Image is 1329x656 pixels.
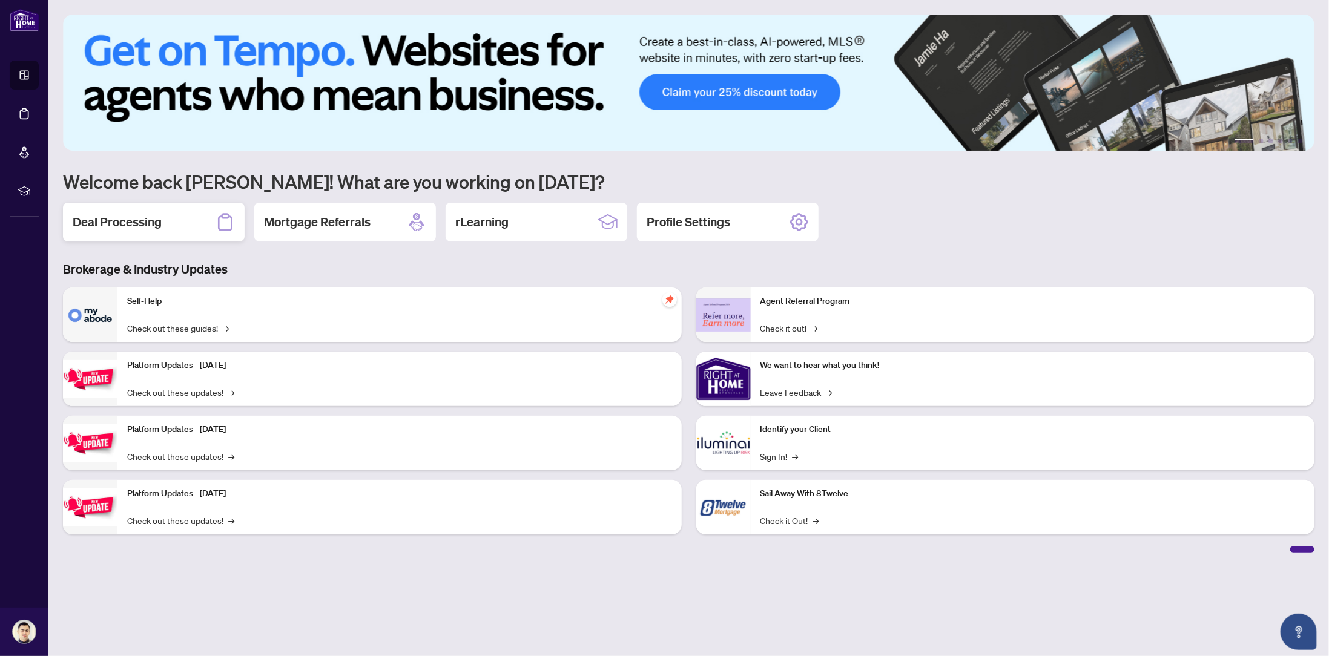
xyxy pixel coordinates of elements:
[696,352,751,406] img: We want to hear what you think!
[63,360,117,398] img: Platform Updates - July 21, 2025
[662,292,677,307] span: pushpin
[813,514,819,527] span: →
[1278,139,1283,143] button: 4
[793,450,799,463] span: →
[127,295,672,308] p: Self-Help
[228,450,234,463] span: →
[760,295,1305,308] p: Agent Referral Program
[127,487,672,500] p: Platform Updates - [DATE]
[696,298,751,332] img: Agent Referral Program
[647,214,730,231] h2: Profile Settings
[812,321,818,335] span: →
[127,321,229,335] a: Check out these guides!→
[760,423,1305,436] p: Identify your Client
[127,514,234,527] a: Check out these updates!→
[696,480,751,534] img: Sail Away With 8Twelve
[228,514,234,527] span: →
[760,321,818,335] a: Check it out!→
[63,261,1314,278] h3: Brokerage & Industry Updates
[1281,614,1317,650] button: Open asap
[127,450,234,463] a: Check out these updates!→
[10,9,39,31] img: logo
[760,450,799,463] a: Sign In!→
[760,514,819,527] a: Check it Out!→
[228,385,234,399] span: →
[760,359,1305,372] p: We want to hear what you think!
[264,214,371,231] h2: Mortgage Referrals
[127,385,234,399] a: Check out these updates!→
[127,423,672,436] p: Platform Updates - [DATE]
[1298,139,1302,143] button: 6
[455,214,509,231] h2: rLearning
[223,321,229,335] span: →
[1259,139,1264,143] button: 2
[73,214,162,231] h2: Deal Processing
[1235,139,1254,143] button: 1
[63,15,1314,151] img: Slide 0
[826,385,833,399] span: →
[63,170,1314,193] h1: Welcome back [PERSON_NAME]! What are you working on [DATE]?
[696,416,751,470] img: Identify your Client
[13,620,36,643] img: Profile Icon
[1288,139,1293,143] button: 5
[63,287,117,342] img: Self-Help
[760,385,833,399] a: Leave Feedback→
[1268,139,1273,143] button: 3
[127,359,672,372] p: Platform Updates - [DATE]
[63,488,117,526] img: Platform Updates - June 23, 2025
[63,424,117,462] img: Platform Updates - July 8, 2025
[760,487,1305,500] p: Sail Away With 8Twelve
